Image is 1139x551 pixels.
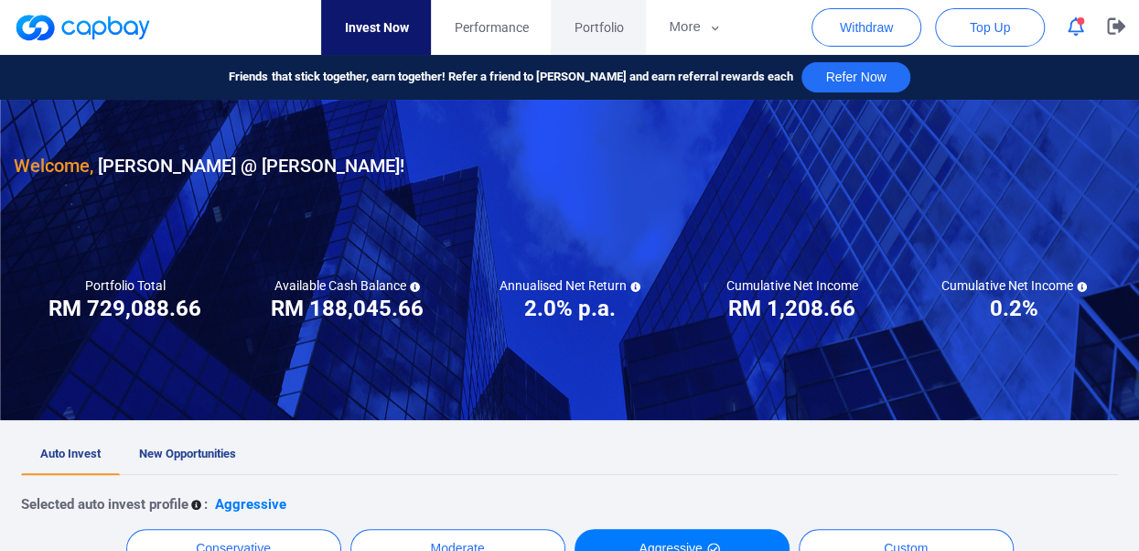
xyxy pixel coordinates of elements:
[941,277,1087,294] h5: Cumulative Net Income
[726,277,858,294] h5: Cumulative Net Income
[990,294,1038,323] h3: 0.2%
[500,277,640,294] h5: Annualised Net Return
[454,17,528,38] span: Performance
[524,294,616,323] h3: 2.0% p.a.
[970,18,1010,37] span: Top Up
[85,277,166,294] h5: Portfolio Total
[935,8,1045,47] button: Top Up
[271,294,424,323] h3: RM 188,045.66
[21,493,188,515] p: Selected auto invest profile
[215,493,286,515] p: Aggressive
[274,277,420,294] h5: Available Cash Balance
[204,493,208,515] p: :
[14,151,404,180] h3: [PERSON_NAME] @ [PERSON_NAME] !
[574,17,623,38] span: Portfolio
[40,447,101,460] span: Auto Invest
[229,68,792,87] span: Friends that stick together, earn together! Refer a friend to [PERSON_NAME] and earn referral rew...
[139,447,236,460] span: New Opportunities
[728,294,855,323] h3: RM 1,208.66
[14,155,93,177] span: Welcome,
[48,294,201,323] h3: RM 729,088.66
[801,62,909,92] button: Refer Now
[811,8,921,47] button: Withdraw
